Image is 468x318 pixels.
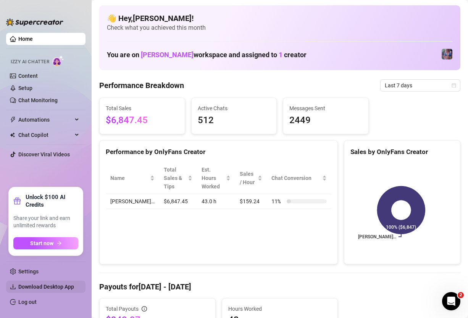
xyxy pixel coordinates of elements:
span: $6,847.45 [106,113,179,128]
span: 11 % [271,197,284,206]
span: Name [110,174,148,182]
span: Automations [18,114,73,126]
h4: Payouts for [DATE] - [DATE] [99,281,460,292]
span: Total Sales & Tips [164,165,186,191]
span: info-circle [142,306,147,312]
td: $6,847.45 [159,194,197,209]
a: Home [18,36,33,42]
td: 43.0 h [197,194,235,209]
a: Discover Viral Videos [18,151,70,157]
span: Active Chats [198,104,271,112]
iframe: Intercom live chat [442,292,460,310]
span: 2449 [289,113,362,128]
span: Sales / Hour [240,170,256,186]
td: $159.24 [235,194,267,209]
h4: Performance Breakdown [99,80,184,91]
a: Log out [18,299,37,305]
button: Start nowarrow-right [13,237,78,249]
a: Content [18,73,38,79]
span: gift [13,197,21,205]
th: Sales / Hour [235,162,267,194]
span: download [10,284,16,290]
img: Chat Copilot [10,132,15,138]
span: Download Desktop App [18,284,74,290]
span: Total Payouts [106,305,139,313]
td: [PERSON_NAME]… [106,194,159,209]
th: Name [106,162,159,194]
a: Setup [18,85,32,91]
span: Total Sales [106,104,179,112]
th: Total Sales & Tips [159,162,197,194]
strong: Unlock $100 AI Credits [26,193,78,209]
span: calendar [452,83,456,88]
span: 1 [279,51,282,59]
span: Hours Worked [228,305,332,313]
span: arrow-right [56,241,62,246]
a: Chat Monitoring [18,97,58,103]
span: 512 [198,113,271,128]
div: Est. Hours Worked [202,165,224,191]
span: Chat Conversion [271,174,321,182]
span: thunderbolt [10,117,16,123]
img: logo-BBDzfeDw.svg [6,18,63,26]
img: AI Chatter [52,55,64,66]
span: Last 7 days [385,80,456,91]
img: Jaylie [442,49,452,59]
span: 2 [458,292,464,298]
span: Chat Copilot [18,129,73,141]
th: Chat Conversion [267,162,331,194]
span: Share your link and earn unlimited rewards [13,215,78,230]
a: Settings [18,268,39,275]
span: Izzy AI Chatter [11,58,49,66]
span: [PERSON_NAME] [141,51,194,59]
div: Sales by OnlyFans Creator [350,147,454,157]
span: Check what you achieved this month [107,24,453,32]
h4: 👋 Hey, [PERSON_NAME] ! [107,13,453,24]
text: [PERSON_NAME]… [358,234,396,239]
div: Performance by OnlyFans Creator [106,147,331,157]
span: Start now [30,240,53,246]
span: Messages Sent [289,104,362,112]
h1: You are on workspace and assigned to creator [107,51,307,59]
